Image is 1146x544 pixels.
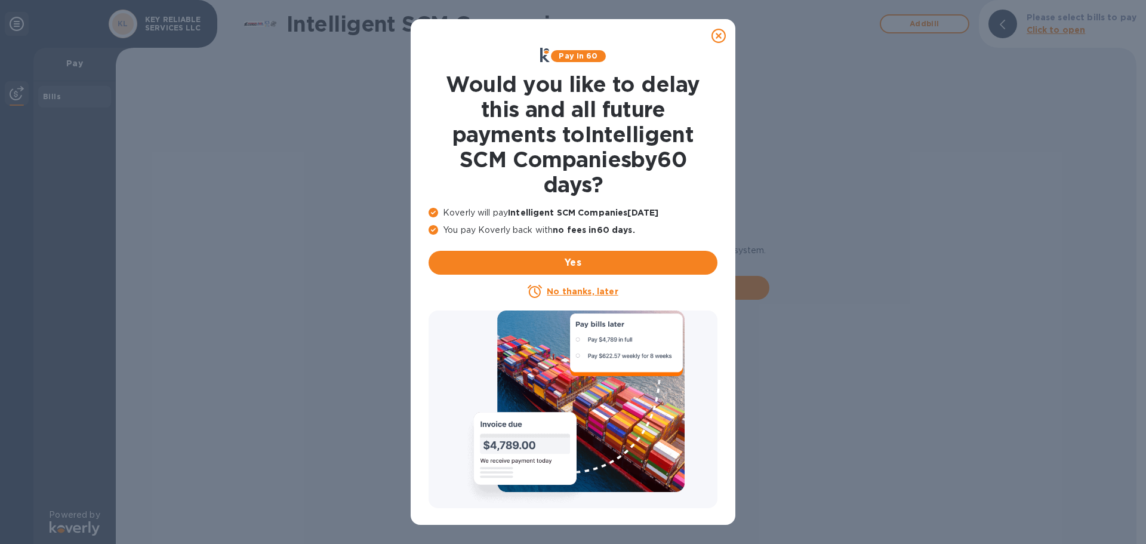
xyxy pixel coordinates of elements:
[553,225,634,235] b: no fees in 60 days .
[508,208,658,217] b: Intelligent SCM Companies [DATE]
[438,256,708,270] span: Yes
[429,251,717,275] button: Yes
[547,287,618,296] u: No thanks, later
[559,51,597,60] b: Pay in 60
[429,224,717,236] p: You pay Koverly back with
[429,207,717,219] p: Koverly will pay
[429,72,717,197] h1: Would you like to delay this and all future payments to Intelligent SCM Companies by 60 days ?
